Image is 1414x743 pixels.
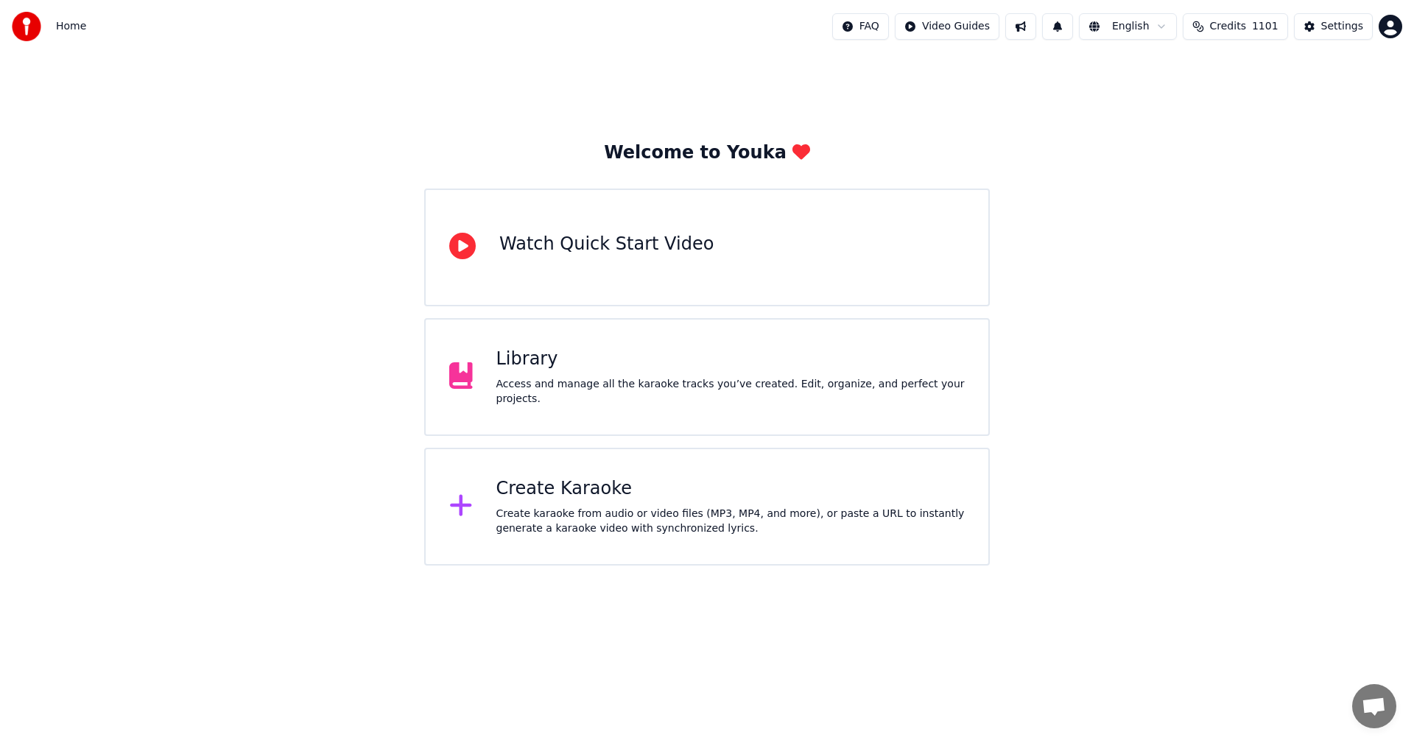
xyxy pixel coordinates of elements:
[1294,13,1373,40] button: Settings
[496,477,965,501] div: Create Karaoke
[604,141,810,165] div: Welcome to Youka
[895,13,999,40] button: Video Guides
[1210,19,1246,34] span: Credits
[499,233,714,256] div: Watch Quick Start Video
[12,12,41,41] img: youka
[832,13,889,40] button: FAQ
[496,348,965,371] div: Library
[496,507,965,536] div: Create karaoke from audio or video files (MP3, MP4, and more), or paste a URL to instantly genera...
[1352,684,1396,728] a: Avoin keskustelu
[1321,19,1363,34] div: Settings
[56,19,86,34] span: Home
[1252,19,1278,34] span: 1101
[1183,13,1288,40] button: Credits1101
[496,377,965,406] div: Access and manage all the karaoke tracks you’ve created. Edit, organize, and perfect your projects.
[56,19,86,34] nav: breadcrumb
